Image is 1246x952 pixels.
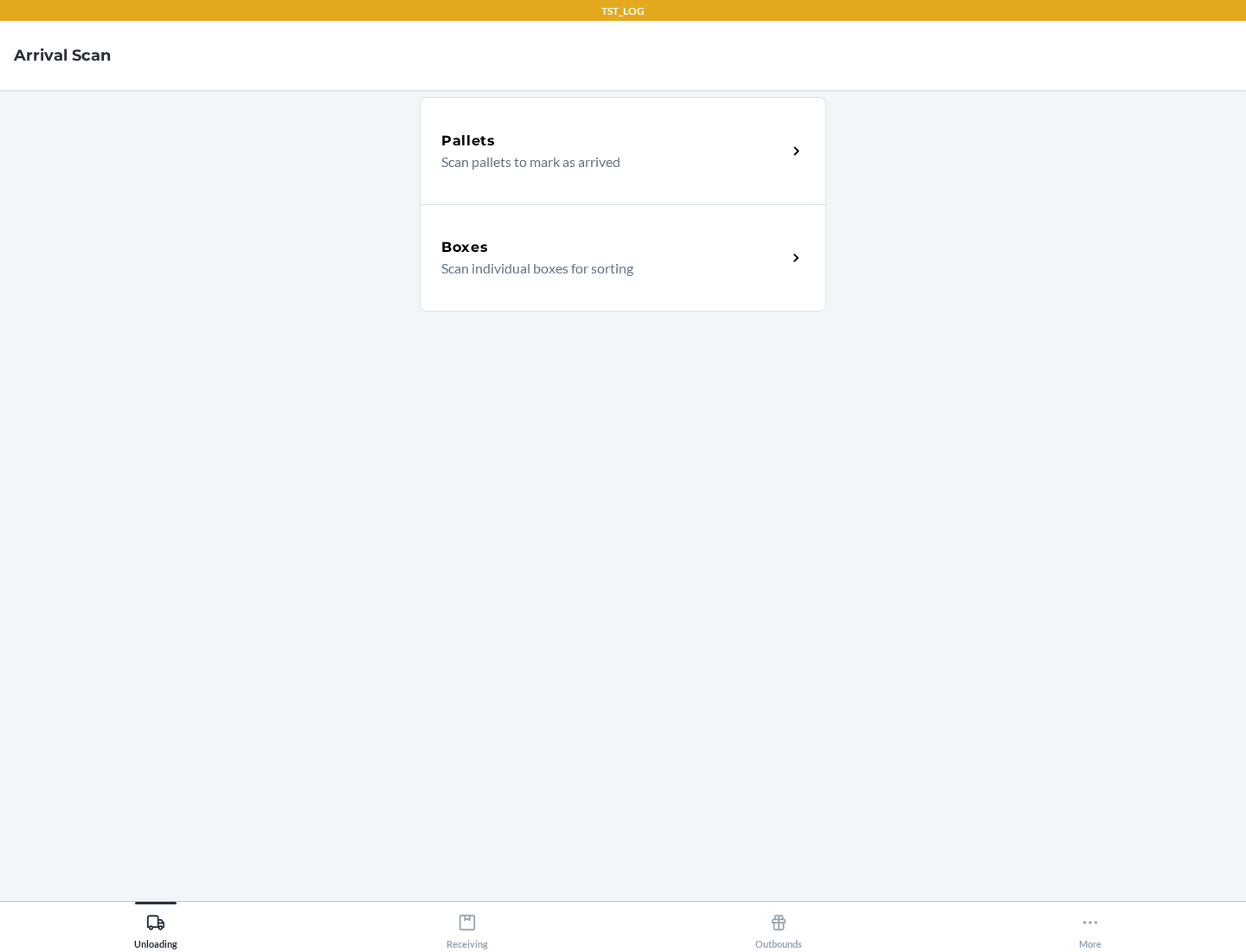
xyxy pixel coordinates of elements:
button: Outbounds [623,902,934,949]
p: TST_LOG [601,3,645,19]
a: PalletsScan pallets to mark as arrived [420,97,826,204]
p: Scan individual boxes for sorting [441,258,773,279]
h5: Pallets [441,131,496,151]
div: Outbounds [755,906,802,949]
div: Unloading [134,906,177,949]
a: BoxesScan individual boxes for sorting [420,204,826,312]
div: Receiving [446,906,488,949]
h4: Arrival Scan [14,44,111,67]
div: More [1079,906,1101,949]
button: Receiving [311,902,623,949]
h5: Boxes [441,237,489,258]
p: Scan pallets to mark as arrived [441,151,773,172]
button: More [934,902,1246,949]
